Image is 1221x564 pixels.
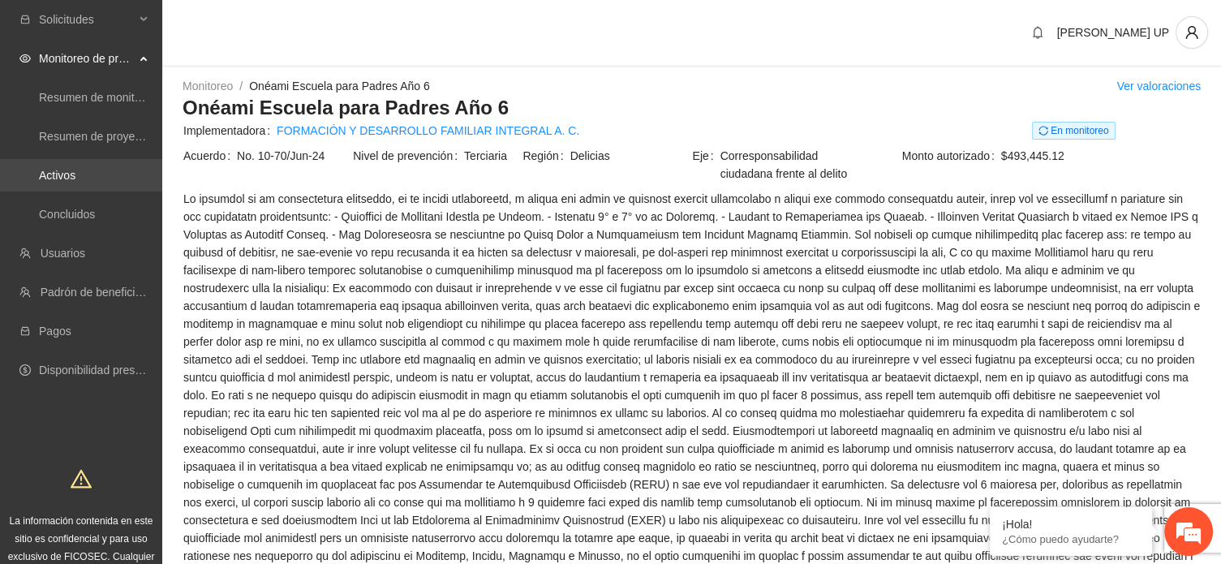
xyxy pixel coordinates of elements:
[1002,518,1140,531] div: ¡Hola!
[183,95,1201,121] h3: Onéami Escuela para Padres Año 6
[1032,122,1116,140] span: En monitoreo
[266,8,305,47] div: Minimizar ventana de chat en vivo
[237,147,351,165] span: No. 10-70/Jun-24
[71,468,92,489] span: warning
[39,208,95,221] a: Concluidos
[692,147,720,183] span: Eje
[353,147,464,165] span: Nivel de prevención
[1025,26,1050,39] span: bell
[39,364,178,377] a: Disponibilidad presupuestal
[84,83,273,104] div: Chatee con nosotros ahora
[39,130,213,143] a: Resumen de proyectos aprobados
[39,91,157,104] a: Resumen de monitoreo
[183,80,233,93] a: Monitoreo
[1057,26,1169,39] span: [PERSON_NAME] UP
[19,14,31,25] span: inbox
[277,122,579,140] a: FORMACIÓN Y DESARROLLO FAMILIAR INTEGRAL A. C.
[1025,19,1051,45] button: bell
[39,169,75,182] a: Activos
[41,286,160,299] a: Padrón de beneficiarios
[1001,147,1200,165] span: $493,445.12
[464,147,521,165] span: Terciaria
[1176,25,1207,40] span: user
[1116,80,1201,93] a: Ver valoraciones
[720,147,861,183] span: Corresponsabilidad ciudadana frente al delito
[239,80,243,93] span: /
[249,80,430,93] a: Onéami Escuela para Padres Año 6
[39,42,135,75] span: Monitoreo de proyectos
[183,122,277,140] span: Implementadora
[41,247,85,260] a: Usuarios
[39,325,71,338] a: Pagos
[183,147,237,165] span: Acuerdo
[570,147,691,165] span: Delicias
[19,53,31,64] span: eye
[94,187,224,351] span: Estamos en línea.
[1176,16,1208,49] button: user
[1038,126,1048,136] span: sync
[1002,533,1140,545] p: ¿Cómo puedo ayudarte?
[902,147,1001,165] span: Monto autorizado
[522,147,570,165] span: Región
[8,385,309,441] textarea: Escriba su mensaje y pulse “Intro”
[39,3,135,36] span: Solicitudes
